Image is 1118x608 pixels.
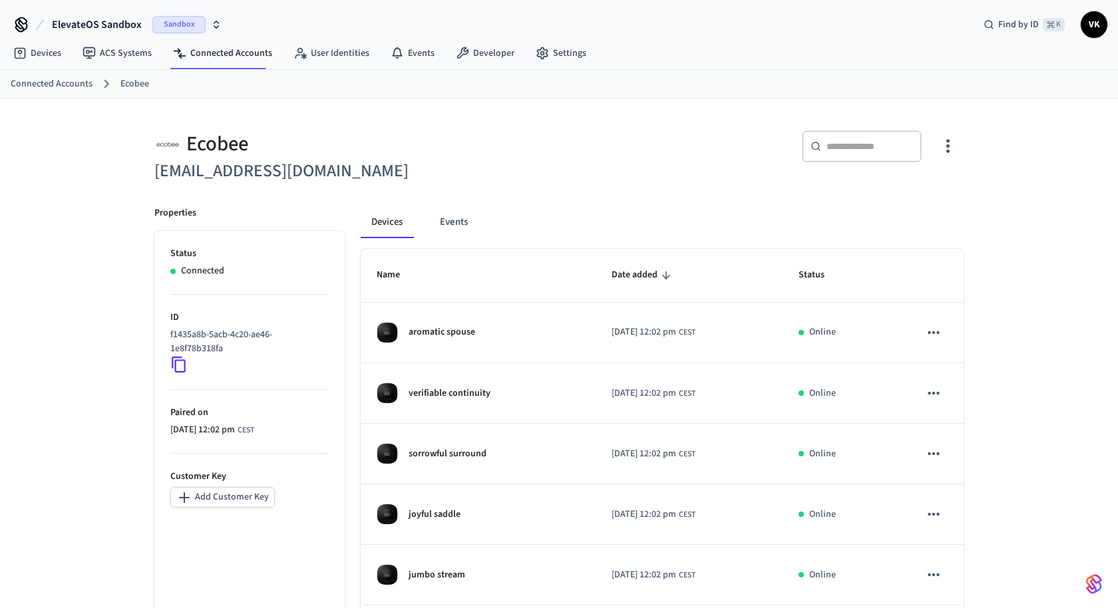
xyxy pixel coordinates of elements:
[809,386,836,400] p: Online
[377,322,398,343] img: ecobee_lite_3
[377,504,398,525] img: ecobee_lite_3
[409,568,465,582] p: jumbo stream
[377,443,398,464] img: ecobee_lite_3
[1082,13,1106,37] span: VK
[154,158,551,185] h6: [EMAIL_ADDRESS][DOMAIN_NAME]
[809,447,836,461] p: Online
[361,206,964,238] div: connected account tabs
[52,17,142,33] span: ElevateOS Sandbox
[809,568,836,582] p: Online
[154,206,196,220] p: Properties
[612,325,676,339] span: [DATE] 12:02 pm
[361,206,413,238] button: Devices
[380,41,445,65] a: Events
[679,509,695,521] span: CEST
[181,264,224,278] p: Connected
[973,13,1075,37] div: Find by ID⌘ K
[238,424,254,436] span: CEST
[361,249,964,605] table: sticky table
[72,41,162,65] a: ACS Systems
[377,265,417,285] span: Name
[612,568,676,582] span: [DATE] 12:02 pm
[612,447,695,461] div: Europe/Warsaw
[612,386,695,400] div: Europe/Warsaw
[612,325,695,339] div: Europe/Warsaw
[679,569,695,581] span: CEST
[612,265,675,285] span: Date added
[11,77,93,91] a: Connected Accounts
[1081,11,1107,38] button: VK
[170,470,329,484] p: Customer Key
[170,311,329,325] p: ID
[409,386,490,400] p: verifiable continuity
[612,386,676,400] span: [DATE] 12:02 pm
[799,265,842,285] span: Status
[445,41,525,65] a: Developer
[429,206,478,238] button: Events
[283,41,380,65] a: User Identities
[679,388,695,400] span: CEST
[612,568,695,582] div: Europe/Warsaw
[377,382,398,404] img: ecobee_lite_3
[409,508,461,522] p: joyful saddle
[998,18,1039,31] span: Find by ID
[154,130,551,158] div: Ecobee
[170,423,254,437] div: Europe/Warsaw
[154,130,181,158] img: ecobee_logo_square
[525,41,597,65] a: Settings
[409,325,475,339] p: aromatic spouse
[809,508,836,522] p: Online
[612,447,676,461] span: [DATE] 12:02 pm
[809,325,836,339] p: Online
[170,406,329,420] p: Paired on
[170,487,275,508] button: Add Customer Key
[120,77,149,91] a: Ecobee
[612,508,676,522] span: [DATE] 12:02 pm
[170,423,235,437] span: [DATE] 12:02 pm
[1086,573,1102,595] img: SeamLogoGradient.69752ec5.svg
[679,448,695,460] span: CEST
[377,564,398,585] img: ecobee_lite_3
[170,247,329,261] p: Status
[679,327,695,339] span: CEST
[170,328,323,356] p: f1435a8b-5acb-4c20-ae46-1e8f78b318fa
[162,41,283,65] a: Connected Accounts
[152,16,206,33] span: Sandbox
[1043,18,1065,31] span: ⌘ K
[409,447,486,461] p: sorrowful surround
[3,41,72,65] a: Devices
[612,508,695,522] div: Europe/Warsaw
